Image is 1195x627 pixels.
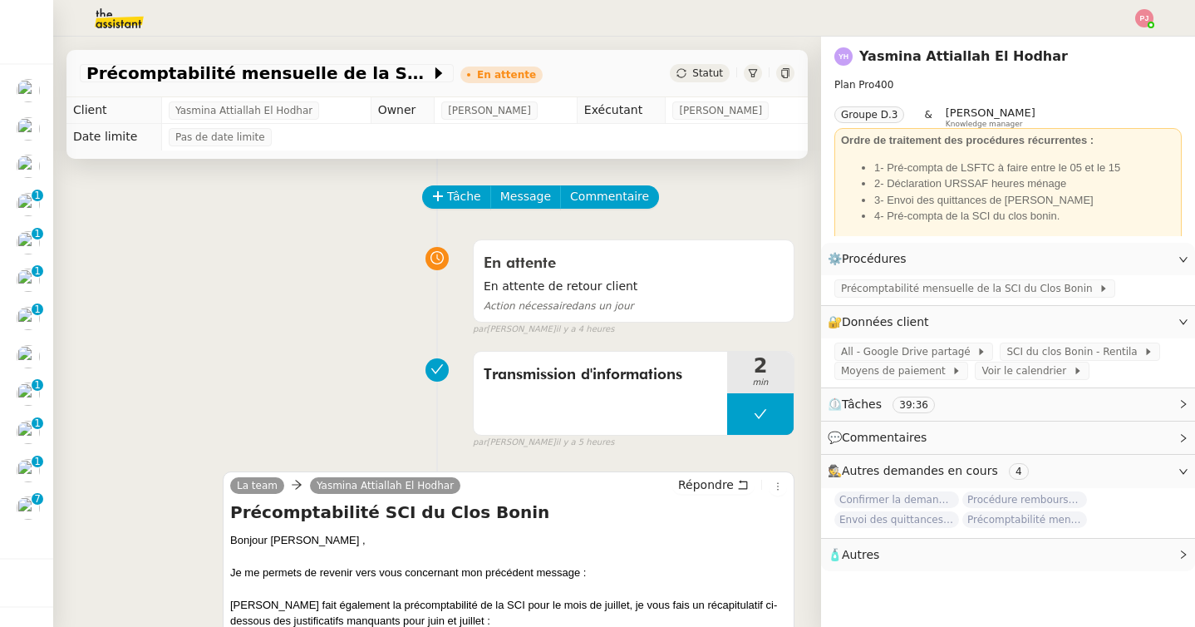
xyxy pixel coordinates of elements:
p: 1 [34,265,41,280]
span: il y a 4 heures [556,323,615,337]
nz-badge-sup: 1 [32,228,43,239]
nz-badge-sup: 1 [32,379,43,391]
span: Confirmer la demande de raccordement à la fibre [834,491,959,508]
span: Action nécessaire [484,300,572,312]
span: ⚙️ [828,249,914,269]
button: Message [490,185,561,209]
span: Statut [692,67,723,79]
span: La team [237,480,278,491]
span: Commentaires [842,431,927,444]
span: Répondre [678,476,734,493]
div: 🕵️Autres demandes en cours 4 [821,455,1195,487]
span: [PERSON_NAME] [679,102,762,119]
span: par [473,323,487,337]
nz-badge-sup: 1 [32,190,43,201]
span: Message [500,187,551,206]
span: dans un jour [484,300,634,312]
img: users%2FC9SBsJ0duuaSgpQFj5LgoEX8n0o2%2Favatar%2Fec9d51b8-9413-4189-adfb-7be4d8c96a3c [17,79,40,102]
span: Moyens de paiement [841,363,952,379]
li: 1- Pré-compta de LSFTC à faire entre le 05 et le 15 [874,160,1175,176]
div: 💬Commentaires [821,422,1195,454]
img: users%2F1PNv5soDtMeKgnH5onPMHqwjzQn1%2Favatar%2Fd0f44614-3c2d-49b8-95e9-0356969fcfd1 [17,193,40,216]
button: Tâche [422,185,491,209]
span: Tâche [447,187,481,206]
img: users%2FC9SBsJ0duuaSgpQFj5LgoEX8n0o2%2Favatar%2Fec9d51b8-9413-4189-adfb-7be4d8c96a3c [17,383,40,406]
li: 4- Pré-compta de la SCI du clos bonin. [874,208,1175,225]
span: En attente de retour client [484,277,784,296]
p: 1 [34,379,41,394]
div: 🧴Autres [821,539,1195,571]
span: ⏲️ [828,397,949,411]
nz-badge-sup: 7 [32,493,43,505]
span: Pas de date limite [175,129,265,146]
td: Exécutant [577,97,666,124]
a: Yasmina Attiallah El Hodhar [310,478,460,493]
span: 🕵️ [828,464,1035,477]
img: users%2FW4OQjB9BRtYK2an7yusO0WsYLsD3%2Favatar%2F28027066-518b-424c-8476-65f2e549ac29 [17,231,40,254]
span: il y a 5 heures [556,436,615,450]
span: Précomptabilité mensuelle - 4 août 2025 [962,511,1087,528]
nz-tag: 4 [1009,463,1029,480]
img: users%2F7nLfdXEOePNsgCtodsK58jnyGKv1%2Favatar%2FIMG_1682.jpeg [17,459,40,482]
span: Yasmina Attiallah El Hodhar [175,102,312,119]
span: Envoi des quittances mensuelles - 5 juillet 2025 [834,511,959,528]
span: Voir le calendrier [981,363,1072,379]
span: 400 [874,79,893,91]
span: 💬 [828,431,934,444]
img: svg [834,47,853,66]
button: Commentaire [560,185,659,209]
nz-badge-sup: 1 [32,265,43,277]
a: Yasmina Attiallah El Hodhar [859,48,1068,64]
div: ⏲️Tâches 39:36 [821,388,1195,421]
span: [PERSON_NAME] [448,102,531,119]
span: Procédures [842,252,907,265]
span: Précomptabilité mensuelle de la SCI du Clos Bonin - [DATE] [86,65,430,81]
p: 1 [34,228,41,243]
p: 7 [34,493,41,508]
app-user-label: Knowledge manager [946,106,1035,128]
span: Commentaire [570,187,649,206]
nz-tag: 39:36 [893,397,935,413]
img: users%2F2TyHGbgGwwZcFhdWHiwf3arjzPD2%2Favatar%2F1545394186276.jpeg [17,345,40,368]
span: par [473,436,487,450]
small: [PERSON_NAME] [473,323,614,337]
img: users%2FyAaYa0thh1TqqME0LKuif5ROJi43%2Favatar%2F3a825d04-53b1-4b39-9daa-af456df7ce53 [17,307,40,330]
td: Date limite [66,124,161,151]
span: Tâches [842,397,882,411]
td: Owner [371,97,435,124]
h4: Précomptabilité SCI du Clos Bonin [230,501,787,524]
span: En attente [484,256,556,271]
li: 3- Envoi des quittances de [PERSON_NAME] [874,192,1175,209]
div: ⚙️Procédures [821,243,1195,275]
span: & [924,106,932,128]
span: All - Google Drive partagé [841,343,976,360]
strong: Ordre de traitement des procédures récurrentes : [841,134,1094,146]
td: Client [66,97,161,124]
img: users%2F1PNv5soDtMeKgnH5onPMHqwjzQn1%2Favatar%2Fd0f44614-3c2d-49b8-95e9-0356969fcfd1 [17,269,40,292]
span: Données client [842,315,929,328]
span: Précomptabilité mensuelle de la SCI du Clos Bonin [841,280,1099,297]
img: svg [1135,9,1153,27]
span: 🔐 [828,313,936,332]
button: Répondre [672,476,755,494]
div: 🔐Données client [821,306,1195,338]
span: Procédure remboursement Navigo de Lyna [962,491,1087,508]
p: 1 [34,304,41,318]
img: users%2FC9SBsJ0duuaSgpQFj5LgoEX8n0o2%2Favatar%2Fec9d51b8-9413-4189-adfb-7be4d8c96a3c [17,421,40,444]
nz-badge-sup: 1 [32,456,43,467]
nz-badge-sup: 1 [32,304,43,315]
nz-tag: Groupe D.3 [834,106,904,123]
span: Autres [842,548,879,561]
span: Transmission d'informations [484,363,717,388]
small: [PERSON_NAME] [473,436,614,450]
img: users%2FC9SBsJ0duuaSgpQFj5LgoEX8n0o2%2Favatar%2Fec9d51b8-9413-4189-adfb-7be4d8c96a3c [17,496,40,520]
p: 1 [34,190,41,205]
nz-badge-sup: 1 [32,417,43,429]
span: SCI du clos Bonin - Rentila [1006,343,1143,360]
span: [PERSON_NAME] [946,106,1035,119]
span: Knowledge manager [946,120,1023,129]
div: En attente [477,70,536,80]
div: Bonjour ﻿[PERSON_NAME] ﻿, [230,532,787,549]
span: Plan Pro [834,79,874,91]
div: Je me permets de revenir vers vous concernant mon précédent message : [230,565,787,581]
